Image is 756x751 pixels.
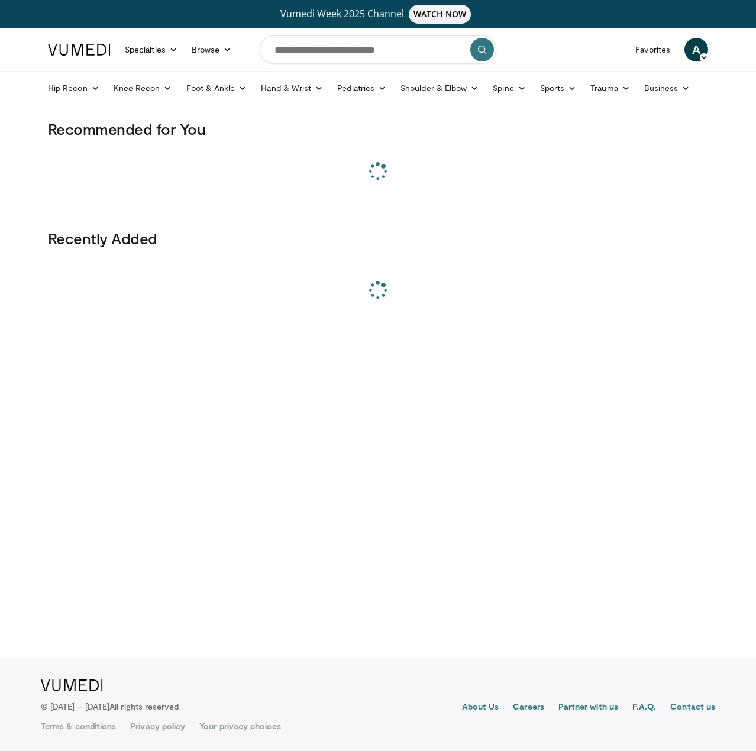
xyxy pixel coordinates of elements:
[684,38,708,61] a: A
[179,76,254,100] a: Foot & Ankle
[628,38,677,61] a: Favorites
[50,5,706,24] a: Vumedi Week 2025 ChannelWATCH NOW
[533,76,584,100] a: Sports
[185,38,239,61] a: Browse
[254,76,330,100] a: Hand & Wrist
[41,76,106,100] a: Hip Recon
[118,38,185,61] a: Specialties
[48,44,111,56] img: VuMedi Logo
[462,701,499,715] a: About Us
[48,229,708,248] h3: Recently Added
[41,701,179,713] p: © [DATE] – [DATE]
[130,720,185,732] a: Privacy policy
[330,76,393,100] a: Pediatrics
[199,720,280,732] a: Your privacy choices
[670,701,715,715] a: Contact us
[632,701,656,715] a: F.A.Q.
[393,76,486,100] a: Shoulder & Elbow
[637,76,697,100] a: Business
[106,76,179,100] a: Knee Recon
[583,76,637,100] a: Trauma
[558,701,618,715] a: Partner with us
[109,701,179,711] span: All rights reserved
[486,76,532,100] a: Spine
[41,720,116,732] a: Terms & conditions
[513,701,544,715] a: Careers
[409,5,471,24] span: WATCH NOW
[48,119,708,138] h3: Recommended for You
[260,35,496,64] input: Search topics, interventions
[41,679,103,691] img: VuMedi Logo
